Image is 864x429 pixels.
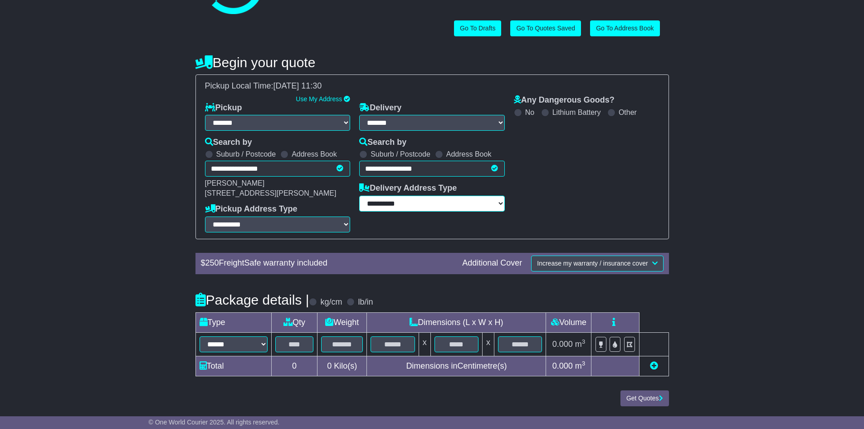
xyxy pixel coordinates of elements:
[446,150,492,158] label: Address Book
[483,332,494,356] td: x
[205,204,298,214] label: Pickup Address Type
[205,138,252,148] label: Search by
[205,189,337,197] span: [STREET_ADDRESS][PERSON_NAME]
[575,340,586,349] span: m
[371,150,430,158] label: Suburb / Postcode
[458,258,527,268] div: Additional Cover
[367,312,546,332] td: Dimensions (L x W x H)
[552,340,573,349] span: 0.000
[216,150,276,158] label: Suburb / Postcode
[271,356,317,376] td: 0
[367,356,546,376] td: Dimensions in Centimetre(s)
[359,103,401,113] label: Delivery
[296,95,342,103] a: Use My Address
[358,297,373,307] label: lb/in
[195,356,271,376] td: Total
[359,138,406,148] label: Search by
[195,312,271,332] td: Type
[205,103,242,113] label: Pickup
[619,108,637,117] label: Other
[359,183,457,193] label: Delivery Address Type
[582,338,586,345] sup: 3
[196,258,458,268] div: $ FreightSafe warranty included
[575,361,586,370] span: m
[419,332,430,356] td: x
[320,297,342,307] label: kg/cm
[327,361,332,370] span: 0
[454,20,501,36] a: Go To Drafts
[292,150,337,158] label: Address Book
[537,260,648,267] span: Increase my warranty / insurance cover
[149,419,280,426] span: © One World Courier 2025. All rights reserved.
[552,108,601,117] label: Lithium Battery
[205,258,219,267] span: 250
[317,312,367,332] td: Weight
[546,312,591,332] td: Volume
[650,361,658,370] a: Add new item
[552,361,573,370] span: 0.000
[317,356,367,376] td: Kilo(s)
[620,390,669,406] button: Get Quotes
[531,256,663,271] button: Increase my warranty / insurance cover
[205,179,265,187] span: [PERSON_NAME]
[271,312,317,332] td: Qty
[525,108,534,117] label: No
[514,95,615,105] label: Any Dangerous Goods?
[510,20,581,36] a: Go To Quotes Saved
[195,292,309,307] h4: Package details |
[582,360,586,367] sup: 3
[590,20,659,36] a: Go To Address Book
[195,55,669,70] h4: Begin your quote
[200,81,664,91] div: Pickup Local Time:
[273,81,322,90] span: [DATE] 11:30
